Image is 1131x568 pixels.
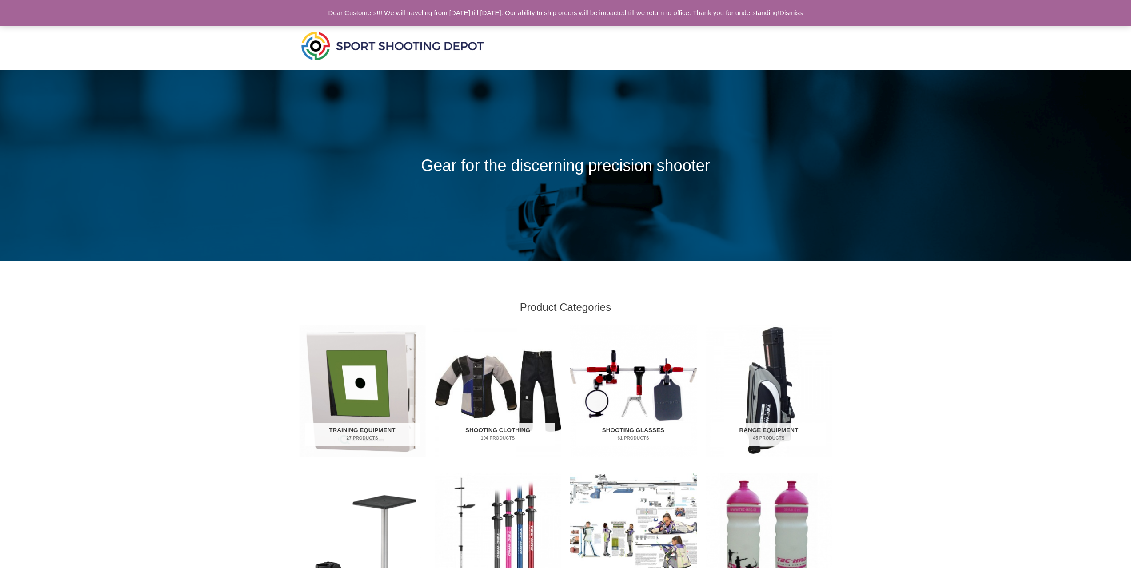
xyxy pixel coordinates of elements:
[305,435,420,441] mark: 27 Products
[570,325,697,457] img: Shooting Glasses
[576,435,691,441] mark: 61 Products
[299,300,832,314] h2: Product Categories
[711,435,826,441] mark: 45 Products
[706,325,832,457] a: Visit product category Range Equipment
[440,435,555,441] mark: 104 Products
[305,423,420,446] h2: Training Equipment
[435,325,561,457] a: Visit product category Shooting Clothing
[779,9,803,16] a: Dismiss
[440,423,555,446] h2: Shooting Clothing
[299,325,426,457] img: Training Equipment
[570,325,697,457] a: Visit product category Shooting Glasses
[299,325,426,457] a: Visit product category Training Equipment
[576,423,691,446] h2: Shooting Glasses
[711,423,826,446] h2: Range Equipment
[299,29,486,62] img: Sport Shooting Depot
[706,325,832,457] img: Range Equipment
[299,151,832,181] p: Gear for the discerning precision shooter
[435,325,561,457] img: Shooting Clothing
